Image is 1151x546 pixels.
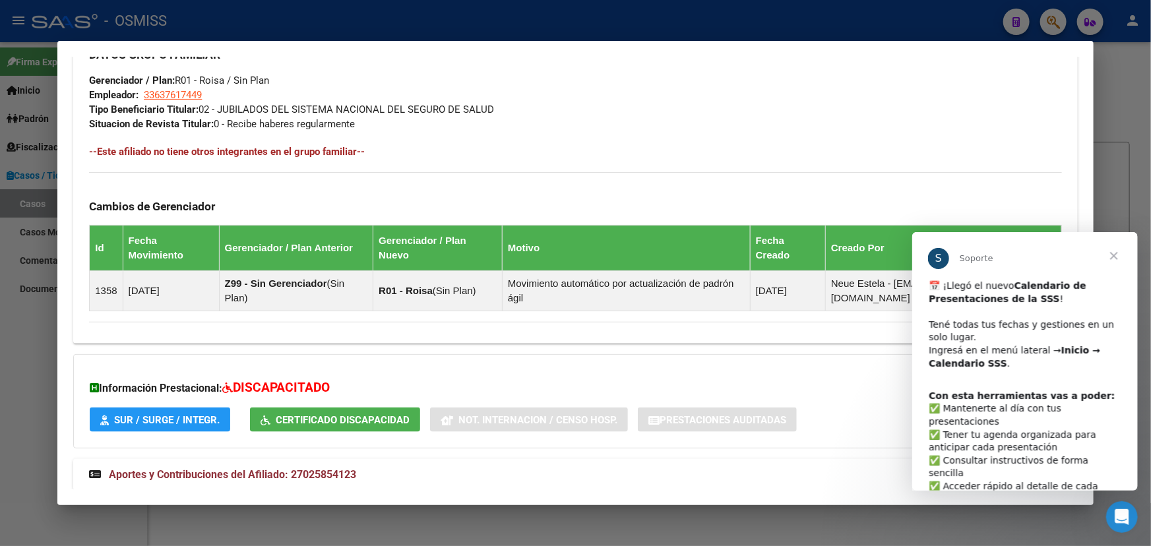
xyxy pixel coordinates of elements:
h3: Cambios de Gerenciador [89,199,1062,214]
th: Fecha Movimiento [123,226,219,271]
b: Con esta herramientas vas a poder: [16,158,202,169]
button: SUR / SURGE / INTEGR. [90,408,230,432]
span: 33637617449 [144,89,202,101]
span: DISCAPACITADO [233,380,330,395]
td: ( ) [219,271,373,311]
span: Not. Internacion / Censo Hosp. [458,414,617,426]
th: Fecha Creado [750,226,825,271]
strong: Z99 - Sin Gerenciador [225,278,327,289]
th: Gerenciador / Plan Nuevo [373,226,503,271]
button: Certificado Discapacidad [250,408,420,432]
span: R01 - Roisa / Sin Plan [89,75,269,86]
span: 0 - Recibe haberes regularmente [89,118,355,130]
th: Creado Por [826,226,1062,271]
strong: Situacion de Revista Titular: [89,118,214,130]
span: Prestaciones Auditadas [660,414,786,426]
td: ( ) [373,271,503,311]
h4: --Este afiliado no tiene otros integrantes en el grupo familiar-- [89,144,1062,159]
span: Certificado Discapacidad [276,414,410,426]
strong: Tipo Beneficiario Titular: [89,104,199,115]
td: Neue Estela - [EMAIL_ADDRESS][DOMAIN_NAME] [826,271,1062,311]
th: Gerenciador / Plan Anterior [219,226,373,271]
span: Sin Plan [436,285,473,296]
span: SUR / SURGE / INTEGR. [114,414,220,426]
span: 02 - JUBILADOS DEL SISTEMA NACIONAL DEL SEGURO DE SALUD [89,104,494,115]
td: 1358 [90,271,123,311]
button: Prestaciones Auditadas [638,408,797,432]
strong: Empleador: [89,89,139,101]
span: Aportes y Contribuciones del Afiliado: 27025854123 [109,468,356,481]
strong: R01 - Roisa [379,285,433,296]
h3: Información Prestacional: [90,379,1047,398]
iframe: Intercom live chat mensaje [912,232,1138,491]
td: Movimiento automático por actualización de padrón ágil [502,271,750,311]
th: Id [90,226,123,271]
strong: Gerenciador / Plan: [89,75,175,86]
button: Not. Internacion / Censo Hosp. [430,408,628,432]
td: [DATE] [750,271,825,311]
div: ​✅ Mantenerte al día con tus presentaciones ✅ Tener tu agenda organizada para anticipar cada pres... [16,158,209,313]
iframe: Intercom live chat [1106,501,1138,533]
mat-expansion-panel-header: Aportes y Contribuciones del Afiliado: 27025854123 [73,459,1078,491]
td: [DATE] [123,271,219,311]
th: Motivo [502,226,750,271]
